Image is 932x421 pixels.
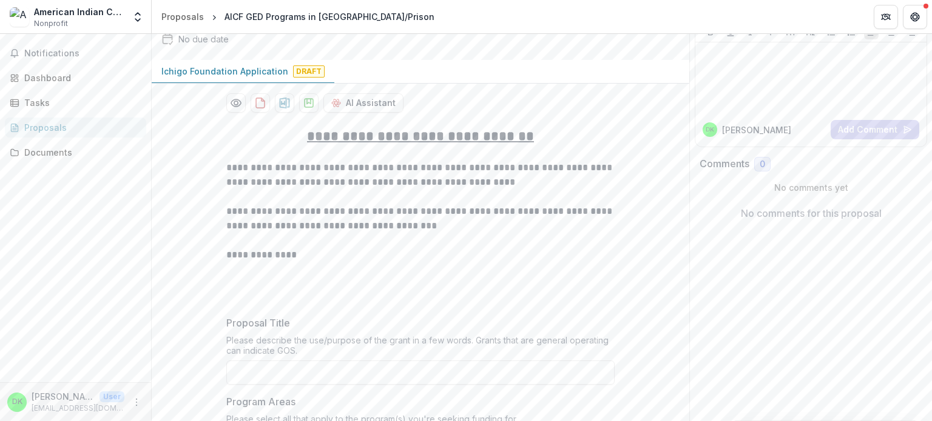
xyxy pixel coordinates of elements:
span: Nonprofit [34,18,68,29]
button: download-proposal [275,93,294,113]
p: No comments yet [700,181,922,194]
button: Add Comment [831,120,919,139]
p: [PERSON_NAME] [32,390,95,403]
img: American Indian College Fund [10,7,29,27]
nav: breadcrumb [157,8,439,25]
button: Get Help [903,5,927,29]
p: Proposal Title [226,316,290,330]
span: 0 [760,159,765,170]
p: No comments for this proposal [741,206,882,220]
span: Draft [293,65,325,78]
span: Notifications [24,48,141,59]
div: No due date [178,33,229,45]
button: download-proposal [251,93,270,113]
a: Documents [5,142,146,162]
button: AI Assistant [323,93,404,113]
div: Proposals [161,10,204,23]
button: Notifications [5,44,146,63]
a: Dashboard [5,68,146,88]
a: Tasks [5,93,146,113]
div: Daniel Khouri [12,398,22,406]
div: Documents [24,146,137,159]
div: Proposals [24,121,137,134]
p: User [100,391,124,402]
button: download-proposal [299,93,319,113]
p: Program Areas [226,394,295,409]
p: Ichigo Foundation Application [161,65,288,78]
div: Please describe the use/purpose of the grant in a few words. Grants that are general operating ca... [226,335,615,360]
h2: Comments [700,158,749,170]
button: Open entity switcher [129,5,146,29]
div: AICF GED Programs in [GEOGRAPHIC_DATA]/Prison [225,10,434,23]
button: Preview dfc59e9a-12aa-464d-9b32-e8bfd97f74c0-0.pdf [226,93,246,113]
div: Dashboard [24,71,137,84]
p: [EMAIL_ADDRESS][DOMAIN_NAME] [32,403,124,414]
div: American Indian College Fund [34,5,124,18]
p: [PERSON_NAME] [722,124,791,136]
div: Daniel Khouri [706,127,714,133]
button: Partners [874,5,898,29]
a: Proposals [157,8,209,25]
button: More [129,395,144,409]
a: Proposals [5,118,146,138]
div: Tasks [24,96,137,109]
